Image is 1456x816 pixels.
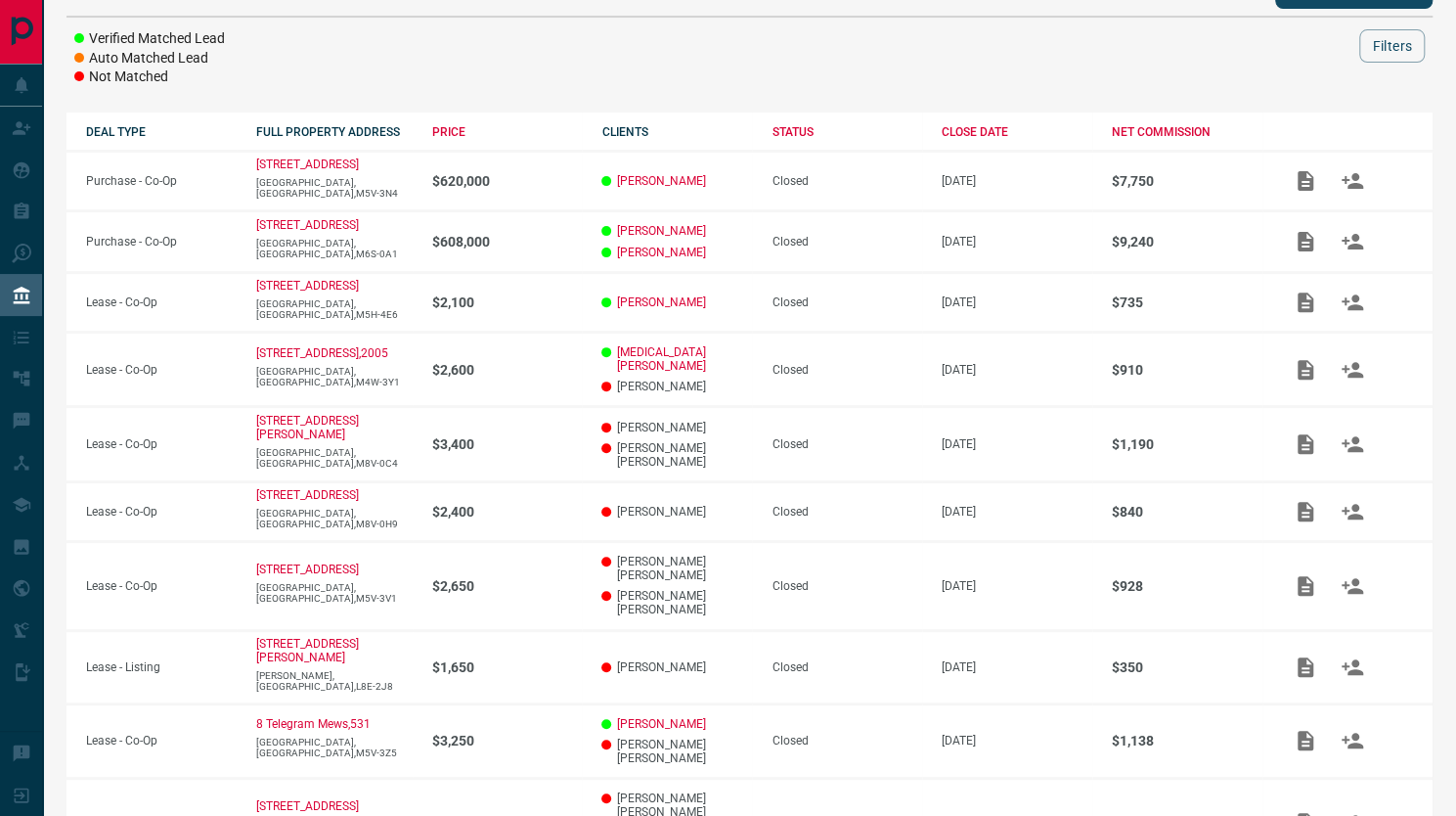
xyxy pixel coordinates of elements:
p: [STREET_ADDRESS] [256,799,359,813]
a: [STREET_ADDRESS] [256,488,359,502]
div: Closed [772,235,922,249]
div: Closed [772,363,922,377]
p: [GEOGRAPHIC_DATA],[GEOGRAPHIC_DATA],M8V-0C4 [256,447,413,469]
p: $1,138 [1112,733,1262,748]
p: [PERSON_NAME],[GEOGRAPHIC_DATA],L8E-2J8 [256,670,413,692]
p: [DATE] [942,363,1092,377]
span: Match Clients [1329,234,1376,248]
p: [PERSON_NAME] [PERSON_NAME] [601,555,752,582]
p: Lease - Co-Op [86,295,237,309]
p: [PERSON_NAME] [PERSON_NAME] [601,738,752,765]
p: $3,400 [432,436,583,452]
p: [GEOGRAPHIC_DATA],[GEOGRAPHIC_DATA],M5H-4E6 [256,298,413,320]
p: [GEOGRAPHIC_DATA],[GEOGRAPHIC_DATA],M8V-0H9 [256,508,413,529]
p: [PERSON_NAME] [601,380,752,393]
p: Lease - Co-Op [86,437,237,451]
p: $2,650 [432,578,583,594]
span: Match Clients [1329,578,1376,592]
div: DEAL TYPE [86,125,237,139]
p: Purchase - Co-Op [86,235,237,249]
p: $620,000 [432,173,583,189]
a: [STREET_ADDRESS] [256,563,359,576]
p: [PERSON_NAME] [601,505,752,519]
p: $2,400 [432,504,583,520]
li: Not Matched [74,68,225,87]
a: [STREET_ADDRESS][PERSON_NAME] [256,637,359,664]
p: $608,000 [432,234,583,249]
a: [STREET_ADDRESS] [256,218,359,232]
span: Add / View Documents [1282,295,1329,308]
span: Match Clients [1329,173,1376,187]
div: STATUS [772,125,922,139]
p: [DATE] [942,660,1092,674]
span: Match Clients [1329,659,1376,673]
p: [PERSON_NAME] [601,660,752,674]
span: Add / View Documents [1282,173,1329,187]
span: Add / View Documents [1282,578,1329,592]
p: $910 [1112,362,1262,378]
p: [DATE] [942,579,1092,593]
p: $2,100 [432,295,583,310]
p: Purchase - Co-Op [86,174,237,188]
a: [STREET_ADDRESS] [256,279,359,293]
span: Match Clients [1329,733,1376,747]
span: Match Clients [1329,295,1376,308]
p: $3,250 [432,733,583,748]
p: Lease - Co-Op [86,734,237,748]
span: Add / View Documents [1282,234,1329,248]
p: [DATE] [942,235,1092,249]
p: Lease - Co-Op [86,579,237,593]
p: Lease - Listing [86,660,237,674]
p: [DATE] [942,505,1092,519]
span: Add / View Documents [1282,362,1329,376]
div: FULL PROPERTY ADDRESS [256,125,413,139]
p: $928 [1112,578,1262,594]
p: [GEOGRAPHIC_DATA],[GEOGRAPHIC_DATA],M5V-3Z5 [256,737,413,758]
span: Match Clients [1329,436,1376,450]
a: [PERSON_NAME] [616,224,705,238]
p: [PERSON_NAME] [601,421,752,434]
p: [DATE] [942,734,1092,748]
p: Lease - Co-Op [86,505,237,519]
a: [PERSON_NAME] [616,174,705,188]
p: $1,650 [432,659,583,675]
span: Match Clients [1329,362,1376,376]
p: [DATE] [942,174,1092,188]
a: [STREET_ADDRESS][PERSON_NAME] [256,414,359,441]
span: Add / View Documents [1282,733,1329,747]
p: $9,240 [1112,234,1262,249]
p: [PERSON_NAME] [PERSON_NAME] [601,441,752,469]
div: Closed [772,734,922,748]
div: CLIENTS [601,125,752,139]
p: [STREET_ADDRESS],2005 [256,346,388,360]
a: [PERSON_NAME] [616,717,705,731]
p: $840 [1112,504,1262,520]
p: [GEOGRAPHIC_DATA],[GEOGRAPHIC_DATA],M5V-3V1 [256,582,413,604]
p: $7,750 [1112,173,1262,189]
li: Auto Matched Lead [74,49,225,68]
div: Closed [772,579,922,593]
a: [PERSON_NAME] [616,246,705,259]
span: Add / View Documents [1282,504,1329,518]
a: [STREET_ADDRESS] [256,158,359,171]
div: Closed [772,660,922,674]
div: PRICE [432,125,583,139]
p: [PERSON_NAME] [PERSON_NAME] [601,589,752,616]
div: NET COMMISSION [1112,125,1262,139]
p: $350 [1112,659,1262,675]
a: [MEDICAL_DATA][PERSON_NAME] [616,345,752,373]
div: Closed [772,174,922,188]
p: $2,600 [432,362,583,378]
a: 8 Telegram Mews,531 [256,717,371,731]
p: [GEOGRAPHIC_DATA],[GEOGRAPHIC_DATA],M6S-0A1 [256,238,413,259]
a: [PERSON_NAME] [616,295,705,309]
p: Lease - Co-Op [86,363,237,377]
div: CLOSE DATE [942,125,1092,139]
